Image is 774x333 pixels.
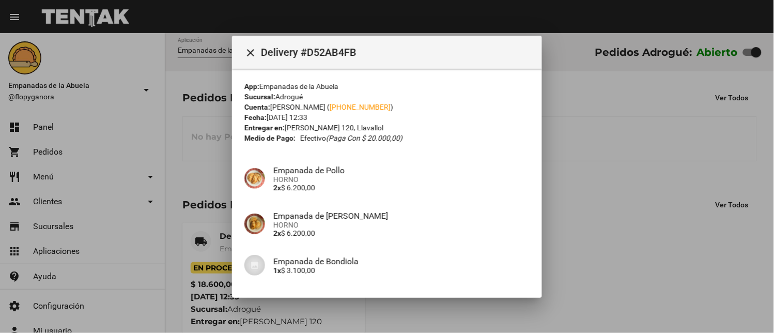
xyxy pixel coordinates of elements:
span: Delivery #D52AB4FB [261,44,534,60]
button: Cerrar [240,42,261,63]
h4: Empanada de Bondiola [273,256,530,266]
h4: Empanada de [PERSON_NAME] [273,210,530,220]
b: 2x [273,229,281,237]
i: (Paga con $ 20.000,00) [326,134,403,142]
div: [PERSON_NAME] ( ) [244,102,530,112]
b: 2x [273,183,281,191]
div: [DATE] 12:33 [244,112,530,123]
div: Empanadas de la Abuela [244,81,530,92]
strong: Medio de Pago: [244,133,296,143]
strong: Sucursal: [244,93,275,101]
span: Efectivo [300,133,403,143]
strong: App: [244,82,259,90]
div: [PERSON_NAME] 120, Llavallol [244,123,530,133]
span: HORNO [273,175,530,183]
strong: Fecha: [244,113,267,122]
img: 10349b5f-e677-4e10-aec3-c36b893dfd64.jpg [244,168,265,189]
img: 07c47add-75b0-4ce5-9aba-194f44787723.jpg [244,255,265,276]
p: $ 6.200,00 [273,229,530,237]
span: HORNO [273,220,530,229]
b: 1x [273,266,281,274]
mat-icon: Cerrar [244,47,257,59]
p: $ 3.100,00 [273,266,530,274]
strong: Entregar en: [244,124,285,132]
p: $ 6.200,00 [273,183,530,191]
img: f753fea7-0f09-41b3-9a9e-ddb84fc3b359.jpg [244,214,265,234]
strong: Cuenta: [244,103,270,111]
h4: Empanada de Pollo [273,165,530,175]
div: Adrogué [244,92,530,102]
a: [PHONE_NUMBER] [330,103,391,111]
